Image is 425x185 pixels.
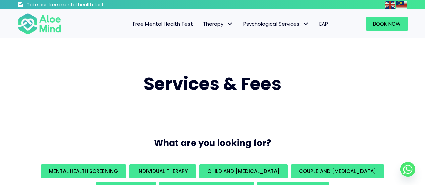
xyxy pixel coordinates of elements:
[203,20,233,27] span: Therapy
[128,17,198,31] a: Free Mental Health Test
[18,13,61,35] img: Aloe mind Logo
[198,17,238,31] a: TherapyTherapy: submenu
[243,20,309,27] span: Psychological Services
[366,17,408,31] a: Book Now
[373,20,401,27] span: Book Now
[18,2,140,9] a: Take our free mental health test
[299,168,376,175] span: Couple and [MEDICAL_DATA]
[137,168,188,175] span: Individual Therapy
[238,17,314,31] a: Psychological ServicesPsychological Services: submenu
[385,1,395,9] img: en
[144,72,281,96] span: Services & Fees
[41,164,126,178] a: Mental Health Screening
[133,20,193,27] span: Free Mental Health Test
[129,164,196,178] a: Individual Therapy
[154,137,271,149] span: What are you looking for?
[319,20,328,27] span: EAP
[49,168,118,175] span: Mental Health Screening
[70,17,333,31] nav: Menu
[291,164,384,178] a: Couple and [MEDICAL_DATA]
[396,1,407,9] img: ms
[385,1,396,8] a: English
[225,19,235,29] span: Therapy: submenu
[314,17,333,31] a: EAP
[400,162,415,177] a: Whatsapp
[301,19,311,29] span: Psychological Services: submenu
[207,168,280,175] span: Child and [MEDICAL_DATA]
[396,1,408,8] a: Malay
[199,164,288,178] a: Child and [MEDICAL_DATA]
[27,2,140,8] h3: Take our free mental health test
